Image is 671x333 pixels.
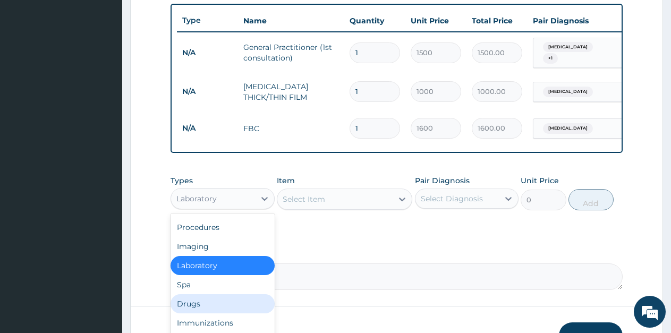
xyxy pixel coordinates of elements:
label: Pair Diagnosis [415,175,470,186]
div: Laboratory [171,256,275,275]
div: Minimize live chat window [174,5,200,31]
th: Unit Price [405,10,466,31]
span: + 1 [543,53,558,64]
th: Name [238,10,344,31]
div: Select Item [283,194,325,204]
td: N/A [177,43,238,63]
div: Immunizations [171,313,275,332]
td: N/A [177,118,238,138]
td: N/A [177,82,238,101]
label: Comment [171,249,623,258]
div: Chat with us now [55,59,179,73]
label: Unit Price [521,175,559,186]
td: [MEDICAL_DATA] THICK/THIN FILM [238,76,344,108]
div: Procedures [171,218,275,237]
div: Imaging [171,237,275,256]
img: d_794563401_company_1708531726252_794563401 [20,53,43,80]
th: Quantity [344,10,405,31]
span: [MEDICAL_DATA] [543,87,593,97]
td: General Practitioner (1st consultation) [238,37,344,69]
div: Laboratory [176,193,217,204]
div: Drugs [171,294,275,313]
div: Select Diagnosis [421,193,483,204]
div: Spa [171,275,275,294]
textarea: Type your message and hit 'Enter' [5,221,202,258]
th: Total Price [466,10,528,31]
button: Add [568,189,614,210]
span: [MEDICAL_DATA] [543,123,593,134]
span: We're online! [62,99,147,207]
th: Pair Diagnosis [528,10,644,31]
span: [MEDICAL_DATA] [543,42,593,53]
td: FBC [238,118,344,139]
label: Types [171,176,193,185]
th: Type [177,11,238,30]
label: Item [277,175,295,186]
